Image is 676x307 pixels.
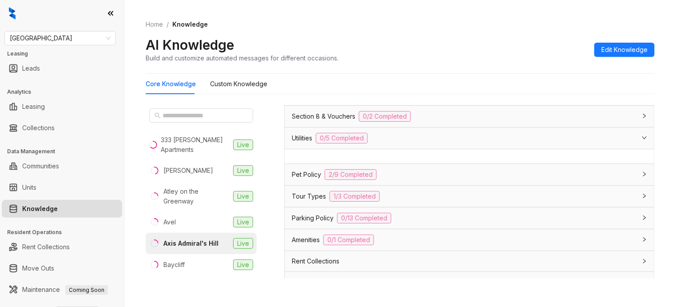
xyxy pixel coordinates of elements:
h3: Analytics [7,88,124,96]
a: Units [22,179,36,196]
a: Communities [22,157,59,175]
div: 333 [PERSON_NAME] Apartments [161,135,230,155]
div: Avel [163,217,176,227]
h3: Leasing [7,50,124,58]
span: 0/5 Completed [316,133,368,144]
span: Live [233,140,253,150]
span: 0/2 Completed [359,111,411,122]
a: Rent Collections [22,238,70,256]
div: Build and customize automated messages for different occasions. [146,53,338,63]
span: Live [233,217,253,227]
span: collapsed [642,171,647,177]
span: Amenities [292,235,320,245]
span: collapsed [642,237,647,242]
span: Tour Types [292,191,326,201]
div: Utilities0/5 Completed [285,128,654,149]
span: Parking Policy [292,213,334,223]
li: Rent Collections [2,238,122,256]
span: search [155,112,161,119]
li: Maintenance [2,281,122,299]
span: Live [233,238,253,249]
li: Knowledge [2,200,122,218]
div: Parking Policy0/13 Completed [285,207,654,229]
div: Baycliff [163,260,185,270]
span: Live [233,165,253,176]
div: Tour Types1/3 Completed [285,186,654,207]
li: Leasing [2,98,122,116]
span: collapsed [642,259,647,264]
span: collapsed [642,113,647,119]
span: Policies [292,277,314,287]
span: 1/3 Completed [330,191,380,202]
a: Collections [22,119,55,137]
div: Core Knowledge [146,79,196,89]
span: Utilities [292,133,312,143]
h3: Data Management [7,148,124,155]
span: 0/1 Completed [323,235,374,245]
span: Pet Policy [292,170,321,179]
a: Leads [22,60,40,77]
span: Coming Soon [65,285,108,295]
img: logo [9,7,16,20]
div: Pet Policy2/9 Completed [285,164,654,185]
li: Collections [2,119,122,137]
div: Custom Knowledge [210,79,267,89]
h3: Resident Operations [7,228,124,236]
span: collapsed [642,215,647,220]
span: Live [233,259,253,270]
li: Units [2,179,122,196]
button: Edit Knowledge [594,43,655,57]
span: 2/9 Completed [325,169,377,180]
span: Section 8 & Vouchers [292,112,355,121]
li: Move Outs [2,259,122,277]
span: Rent Collections [292,256,339,266]
a: Move Outs [22,259,54,277]
span: Live [233,191,253,202]
div: Axis Admiral's Hill [163,239,219,248]
a: Knowledge [22,200,58,218]
div: Rent Collections [285,251,654,271]
li: / [167,20,169,29]
h2: AI Knowledge [146,36,234,53]
span: collapsed [642,193,647,199]
span: Knowledge [172,20,208,28]
div: Atley on the Greenway [163,187,230,206]
span: Edit Knowledge [601,45,648,55]
div: Policies [285,272,654,292]
li: Communities [2,157,122,175]
span: 0/13 Completed [337,213,391,223]
span: Fairfield [10,32,111,45]
a: Home [144,20,165,29]
div: [PERSON_NAME] [163,166,213,175]
li: Leads [2,60,122,77]
a: Leasing [22,98,45,116]
div: Amenities0/1 Completed [285,229,654,251]
span: expanded [642,135,647,140]
div: Section 8 & Vouchers0/2 Completed [285,106,654,127]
